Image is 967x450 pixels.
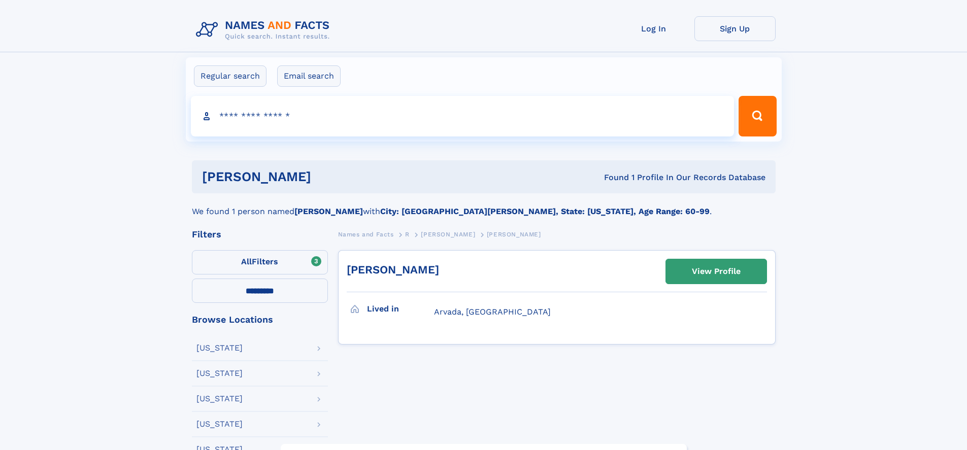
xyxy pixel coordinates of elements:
[434,307,551,317] span: Arvada, [GEOGRAPHIC_DATA]
[694,16,776,41] a: Sign Up
[192,193,776,218] div: We found 1 person named with .
[421,228,475,240] a: [PERSON_NAME]
[202,170,458,183] h1: [PERSON_NAME]
[196,395,243,403] div: [US_STATE]
[666,259,766,284] a: View Profile
[241,257,252,266] span: All
[196,420,243,428] div: [US_STATE]
[380,206,710,216] b: City: [GEOGRAPHIC_DATA][PERSON_NAME], State: [US_STATE], Age Range: 60-99
[196,369,243,377] div: [US_STATE]
[338,228,394,240] a: Names and Facts
[421,231,475,238] span: [PERSON_NAME]
[194,65,266,87] label: Regular search
[294,206,363,216] b: [PERSON_NAME]
[692,260,741,283] div: View Profile
[347,263,439,276] a: [PERSON_NAME]
[739,96,776,136] button: Search Button
[277,65,341,87] label: Email search
[405,228,410,240] a: R
[196,344,243,352] div: [US_STATE]
[192,16,338,44] img: Logo Names and Facts
[405,231,410,238] span: R
[191,96,735,136] input: search input
[613,16,694,41] a: Log In
[457,172,765,183] div: Found 1 Profile In Our Records Database
[367,300,434,318] h3: Lived in
[192,315,328,324] div: Browse Locations
[192,230,328,239] div: Filters
[192,250,328,274] label: Filters
[487,231,541,238] span: [PERSON_NAME]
